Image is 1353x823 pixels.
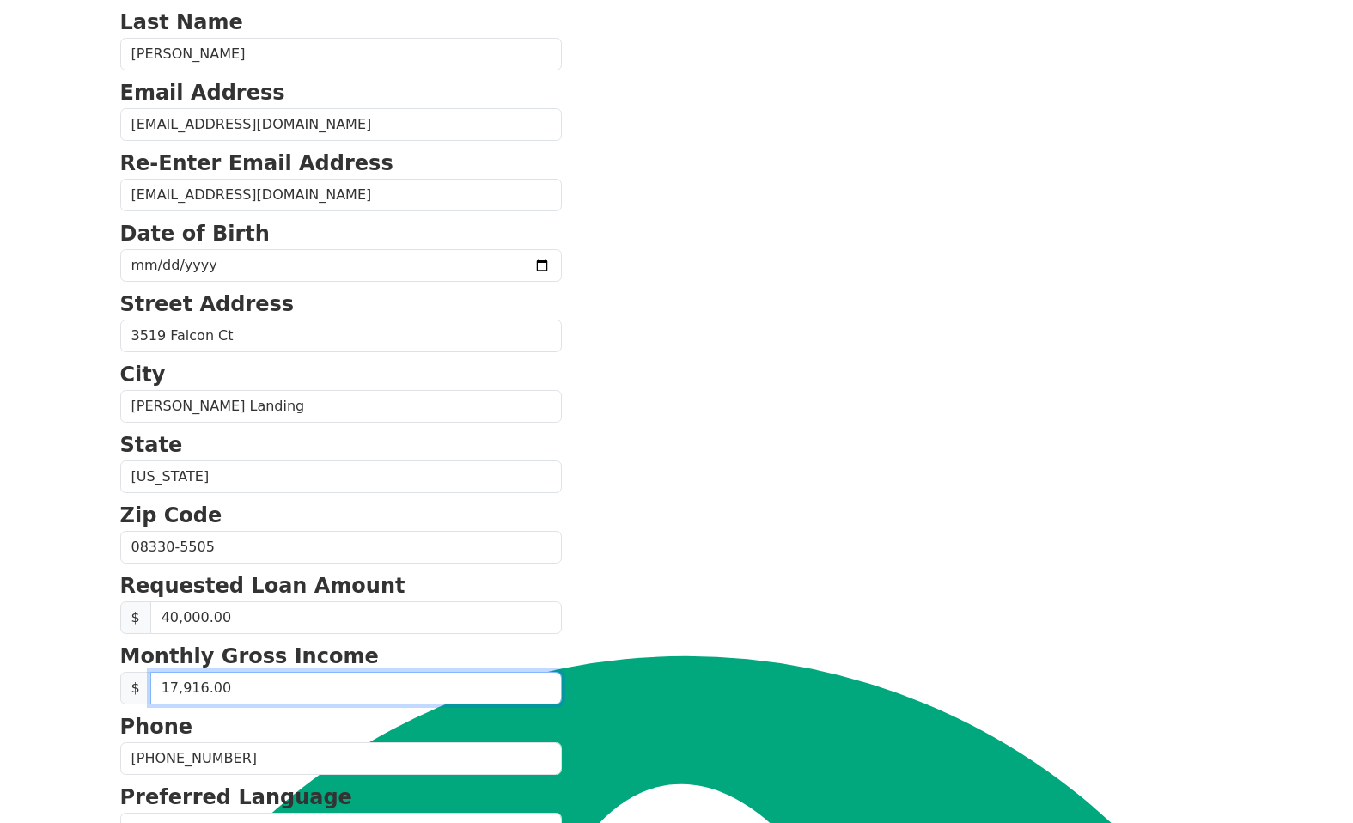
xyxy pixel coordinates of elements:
[150,672,562,704] input: 0.00
[120,108,562,141] input: Email Address
[120,222,270,246] strong: Date of Birth
[120,531,562,564] input: Zip Code
[120,785,352,809] strong: Preferred Language
[120,292,295,316] strong: Street Address
[120,715,193,739] strong: Phone
[120,151,393,175] strong: Re-Enter Email Address
[120,742,562,775] input: Phone
[120,641,562,672] p: Monthly Gross Income
[120,601,151,634] span: $
[120,179,562,211] input: Re-Enter Email Address
[120,363,166,387] strong: City
[120,672,151,704] span: $
[120,503,222,527] strong: Zip Code
[120,574,405,598] strong: Requested Loan Amount
[120,320,562,352] input: Street Address
[120,81,285,105] strong: Email Address
[120,390,562,423] input: City
[120,433,183,457] strong: State
[150,601,562,634] input: Requested Loan Amount
[120,38,562,70] input: Last Name
[120,10,243,34] strong: Last Name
